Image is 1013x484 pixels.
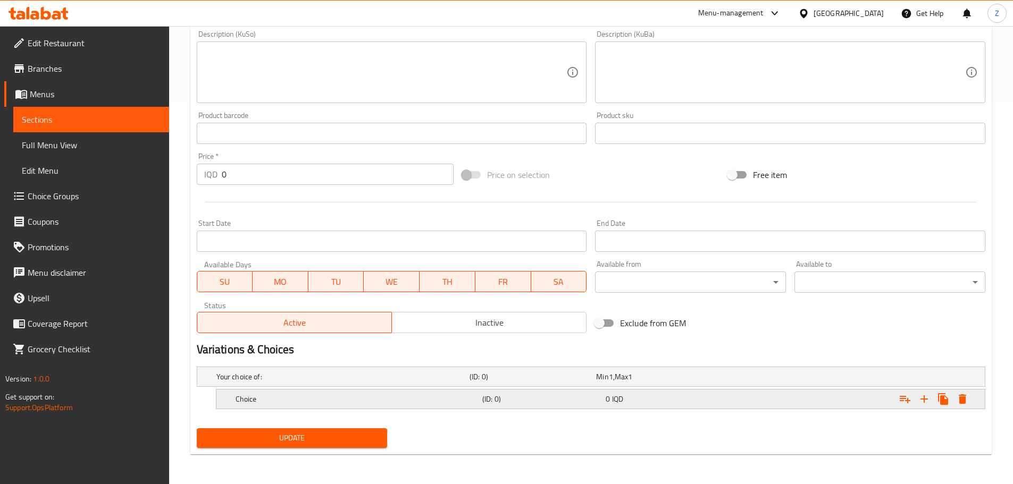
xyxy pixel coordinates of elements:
[253,271,308,292] button: MO
[4,56,169,81] a: Branches
[753,168,787,181] span: Free item
[22,113,161,126] span: Sections
[620,317,686,329] span: Exclude from GEM
[475,271,531,292] button: FR
[197,342,985,358] h2: Variations & Choices
[28,215,161,228] span: Coupons
[22,139,161,151] span: Full Menu View
[222,164,454,185] input: Please enter price
[698,7,764,20] div: Menu-management
[216,389,985,409] div: Expand
[531,271,587,292] button: SA
[28,266,161,279] span: Menu disclaimer
[13,132,169,158] a: Full Menu View
[595,123,985,144] input: Please enter product sku
[612,392,623,406] span: IQD
[480,274,527,290] span: FR
[28,292,161,304] span: Upsell
[204,168,217,181] p: IQD
[197,271,253,292] button: SU
[197,312,392,333] button: Active
[487,168,550,181] span: Price on selection
[308,271,364,292] button: TU
[934,389,953,409] button: Clone new choice
[28,241,161,253] span: Promotions
[4,209,169,234] a: Coupons
[420,271,475,292] button: TH
[4,336,169,362] a: Grocery Checklist
[4,183,169,209] a: Choice Groups
[4,234,169,260] a: Promotions
[33,372,49,386] span: 1.0.0
[205,431,379,445] span: Update
[391,312,587,333] button: Inactive
[197,123,587,144] input: Please enter product barcode
[13,158,169,183] a: Edit Menu
[28,37,161,49] span: Edit Restaurant
[197,367,985,386] div: Expand
[202,315,388,330] span: Active
[28,343,161,355] span: Grocery Checklist
[4,260,169,285] a: Menu disclaimer
[482,394,601,404] h5: (ID: 0)
[424,274,471,290] span: TH
[368,274,415,290] span: WE
[535,274,583,290] span: SA
[202,274,249,290] span: SU
[5,372,31,386] span: Version:
[953,389,972,409] button: Delete Choice
[216,371,465,382] h5: Your choice of:
[28,62,161,75] span: Branches
[22,164,161,177] span: Edit Menu
[915,389,934,409] button: Add new choice
[396,315,582,330] span: Inactive
[814,7,884,19] div: [GEOGRAPHIC_DATA]
[30,88,161,100] span: Menus
[364,271,420,292] button: WE
[596,370,608,384] span: Min
[28,190,161,202] span: Choice Groups
[5,390,54,404] span: Get support on:
[5,401,73,414] a: Support.OpsPlatform
[257,274,304,290] span: MO
[470,371,592,382] h5: (ID: 0)
[995,7,999,19] span: Z
[606,392,610,406] span: 0
[236,394,478,404] h5: Choice
[4,311,169,336] a: Coverage Report
[28,317,161,330] span: Coverage Report
[4,81,169,107] a: Menus
[313,274,360,290] span: TU
[4,30,169,56] a: Edit Restaurant
[595,271,786,293] div: ​
[197,428,388,448] button: Update
[13,107,169,132] a: Sections
[596,371,718,382] div: ,
[794,271,985,293] div: ​
[609,370,613,384] span: 1
[895,389,915,409] button: Add choice group
[628,370,632,384] span: 1
[4,285,169,311] a: Upsell
[615,370,628,384] span: Max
